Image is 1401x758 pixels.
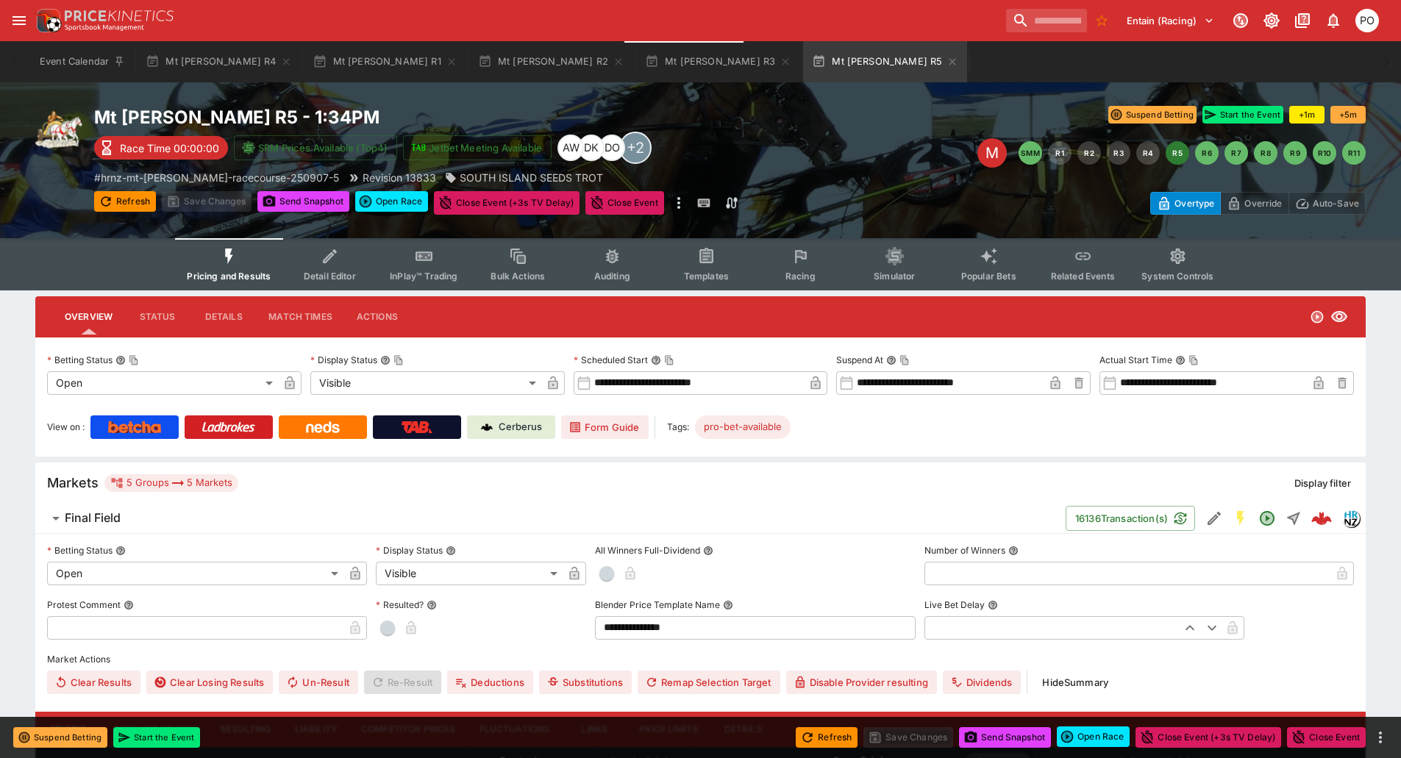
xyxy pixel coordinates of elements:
label: Tags: [667,415,689,439]
div: hrnz [1342,509,1360,527]
button: No Bookmarks [1090,9,1113,32]
nav: pagination navigation [1019,141,1366,165]
button: Display StatusCopy To Clipboard [380,355,391,365]
button: Details [710,712,776,747]
button: Copy To Clipboard [129,355,139,365]
button: Clear Results [47,671,140,694]
span: Popular Bets [961,271,1016,282]
button: Copy To Clipboard [899,355,910,365]
p: Race Time 00:00:00 [120,140,219,156]
button: Close Event (+3s TV Delay) [1136,727,1281,748]
button: Copy To Clipboard [393,355,404,365]
p: Scheduled Start [574,354,648,366]
button: Disable Provider resulting [786,671,937,694]
button: 16136Transaction(s) [1066,506,1195,531]
div: Visible [310,371,541,395]
button: more [1372,729,1389,746]
button: Close Event [585,191,664,215]
div: Philip OConnor [1355,9,1379,32]
div: 6a6d70f7-d77a-4346-a5b7-df0f60f113e1 [1311,508,1332,529]
img: Betcha [108,421,161,433]
p: Live Bet Delay [924,598,985,611]
button: Betting Status [115,546,126,556]
button: Toggle light/dark mode [1258,7,1285,34]
img: logo-cerberus--red.svg [1311,508,1332,529]
img: TabNZ [402,421,432,433]
div: Visible [376,562,563,585]
button: Un-Result [279,671,357,694]
button: R8 [1254,141,1277,165]
p: Betting Status [47,354,113,366]
span: Detail Editor [304,271,356,282]
button: Connected to PK [1227,7,1254,34]
p: Display Status [310,354,377,366]
button: Display Status [446,546,456,556]
button: Final Field [35,504,1066,533]
img: jetbet-logo.svg [411,140,426,155]
button: Jetbet Meeting Available [403,135,552,160]
div: Open [47,371,278,395]
div: 5 Groups 5 Markets [110,474,232,492]
button: Betting StatusCopy To Clipboard [115,355,126,365]
p: Display Status [376,544,443,557]
div: Dabin Kim [578,135,605,161]
p: Protest Comment [47,598,121,611]
a: Form Guide [561,415,649,439]
button: Product Pricing [101,712,209,747]
p: Overtype [1174,196,1214,211]
p: Number of Winners [924,544,1005,557]
span: Simulator [874,271,915,282]
button: Mt [PERSON_NAME] R5 [803,41,967,82]
button: R1 [1048,141,1072,165]
span: Bulk Actions [491,271,545,282]
button: Mt [PERSON_NAME] R2 [469,41,633,82]
div: split button [1057,726,1130,747]
button: Match Times [257,299,344,335]
button: Notifications [1320,7,1347,34]
button: Close Event [1287,727,1366,748]
button: Documentation [1289,7,1316,34]
button: +1m [1289,106,1325,124]
p: SOUTH ISLAND SEEDS TROT [460,170,603,185]
button: Resulting [209,712,282,747]
button: Open Race [1057,726,1130,747]
div: Start From [1150,192,1366,215]
img: Neds [306,421,339,433]
button: Open [1254,505,1280,532]
button: Dividends [943,671,1021,694]
button: Select Tenant [1118,9,1223,32]
button: SGM Enabled [1227,505,1254,532]
button: Blender Price Template Name [723,600,733,610]
div: Edit Meeting [977,138,1007,168]
button: Close Event (+3s TV Delay) [434,191,580,215]
button: Resulted? [427,600,437,610]
button: Mt [PERSON_NAME] R4 [137,41,301,82]
span: Re-Result [364,671,441,694]
h6: Final Field [65,510,121,526]
button: R6 [1195,141,1219,165]
button: Price Limits [627,712,710,747]
span: Templates [684,271,729,282]
img: PriceKinetics Logo [32,6,62,35]
button: Suspend Betting [1108,106,1197,124]
button: R7 [1224,141,1248,165]
svg: Open [1258,509,1276,527]
p: Cerberus [499,420,542,435]
button: R2 [1077,141,1101,165]
span: System Controls [1141,271,1213,282]
button: Mt [PERSON_NAME] R3 [636,41,800,82]
button: Suspend AtCopy To Clipboard [886,355,896,365]
svg: Open [1310,310,1325,324]
button: Pricing [35,712,101,747]
button: Fluctuations [468,712,562,747]
button: Copy To Clipboard [664,355,674,365]
button: R10 [1313,141,1336,165]
span: Pricing and Results [187,271,271,282]
div: SOUTH ISLAND SEEDS TROT [445,170,603,185]
span: InPlay™ Trading [390,271,457,282]
label: View on : [47,415,85,439]
button: Refresh [94,191,156,212]
h2: Copy To Clipboard [94,106,730,129]
button: Auto-Save [1288,192,1366,215]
